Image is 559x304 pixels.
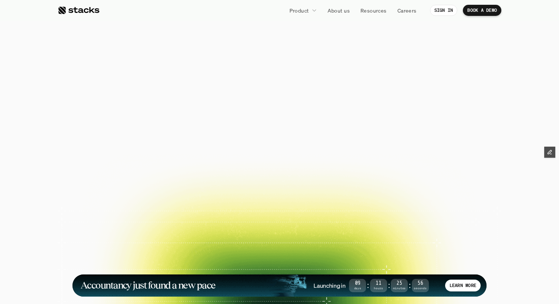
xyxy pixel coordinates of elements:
[289,7,309,14] p: Product
[434,8,453,13] p: SIGN IN
[391,287,408,290] span: Minutes
[412,287,429,290] span: Seconds
[151,225,197,257] a: Case study
[391,281,408,286] span: 25
[349,287,366,290] span: Days
[356,4,391,17] a: Resources
[114,249,133,254] h2: Case study
[205,45,332,78] span: financial
[450,283,476,288] p: LEARN MORE
[114,212,133,216] h2: Case study
[415,233,461,240] p: and more
[544,147,555,158] button: Edit Framer Content
[349,281,366,286] span: 09
[188,79,371,112] span: Reimagined.
[81,281,216,290] h1: Accountancy just found a new pace
[72,274,487,297] a: Accountancy just found a new paceLaunching in09Days:11Hours:25Minutes:56SecondsLEARN MORE
[287,160,343,171] p: EXPLORE PRODUCT
[188,120,371,143] p: Close your books faster, smarter, and risk-free with Stacks, the AI tool for accounting teams.
[216,160,257,171] p: BOOK A DEMO
[314,281,345,290] h4: Launching in
[408,281,411,290] strong: :
[203,156,270,174] a: BOOK A DEMO
[360,7,387,14] p: Resources
[99,225,144,257] a: Case study
[463,5,501,16] a: BOOK A DEMO
[151,187,197,219] a: Case study
[393,4,421,17] a: Careers
[325,212,344,216] h2: Case study
[387,281,391,290] strong: :
[328,7,350,14] p: About us
[412,281,429,286] span: 56
[430,5,458,16] a: SIGN IN
[323,4,354,17] a: About us
[140,45,199,78] span: The
[370,281,387,286] span: 11
[99,187,144,219] a: Case study
[166,249,186,254] h2: Case study
[166,212,186,216] h2: Case study
[309,187,355,219] a: Case study
[467,8,497,13] p: BOOK A DEMO
[274,156,356,174] a: EXPLORE PRODUCT
[397,7,417,14] p: Careers
[370,287,387,290] span: Hours
[366,281,370,290] strong: :
[338,45,419,78] span: close.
